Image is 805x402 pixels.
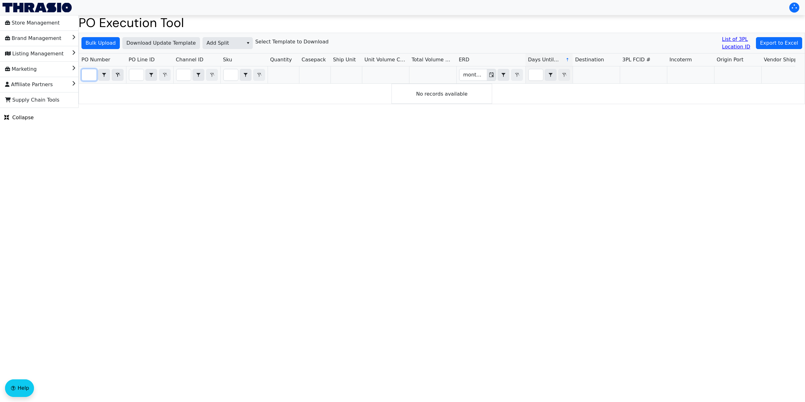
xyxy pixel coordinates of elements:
[3,3,72,12] img: Thrasio Logo
[456,66,525,84] th: Filter
[302,56,326,64] span: Casepack
[79,15,805,30] h1: PO Execution Tool
[192,69,204,81] span: Choose Operator
[5,80,53,90] span: Affiliate Partners
[575,56,604,64] span: Destination
[81,56,110,64] span: PO Number
[122,37,200,49] button: Download Update Template
[528,56,560,64] span: Days Until ERD
[18,384,29,392] span: Help
[525,66,573,84] th: Filter
[497,69,509,81] span: Choose Operator
[5,95,59,105] span: Supply Chain Tools
[98,69,110,81] button: select
[112,69,124,81] button: Clear
[145,69,157,81] span: Choose Operator
[391,84,492,104] div: No records available
[81,37,120,49] button: Bulk Upload
[756,37,802,49] button: Export to Excel
[79,66,126,84] th: Filter
[498,69,509,81] button: select
[529,69,543,81] input: Filter
[4,114,34,121] span: Collapse
[173,66,220,84] th: Filter
[5,379,34,397] button: Help floatingactionbutton
[126,39,196,47] span: Download Update Template
[333,56,356,64] span: Ship Unit
[243,37,253,49] button: select
[207,39,240,47] span: Add Split
[255,39,329,45] h6: Select Template to Download
[240,69,252,81] span: Choose Operator
[5,33,61,43] span: Brand Management
[240,69,251,81] button: select
[5,64,37,74] span: Marketing
[459,69,487,81] input: Filter
[86,39,116,47] span: Bulk Upload
[220,66,268,84] th: Filter
[5,49,64,59] span: Listing Management
[5,18,60,28] span: Store Management
[193,69,204,81] button: select
[146,69,157,81] button: select
[459,56,469,64] span: ERD
[622,56,651,64] span: 3PL FCID #
[129,69,144,81] input: Filter
[722,36,753,51] a: List of 3PL Location ID
[717,56,743,64] span: Origin Port
[223,56,232,64] span: Sku
[364,56,407,64] span: Unit Volume CBM
[760,39,798,47] span: Export to Excel
[176,56,203,64] span: Channel ID
[270,56,292,64] span: Quantity
[487,69,496,81] button: Toggle calendar
[412,56,454,64] span: Total Volume CBM
[129,56,155,64] span: PO Line ID
[545,69,557,81] span: Choose Operator
[176,69,191,81] input: Filter
[224,69,238,81] input: Filter
[545,69,556,81] button: select
[98,69,110,81] span: Choose Operator
[82,69,97,81] input: Filter
[126,66,173,84] th: Filter
[669,56,692,64] span: Incoterm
